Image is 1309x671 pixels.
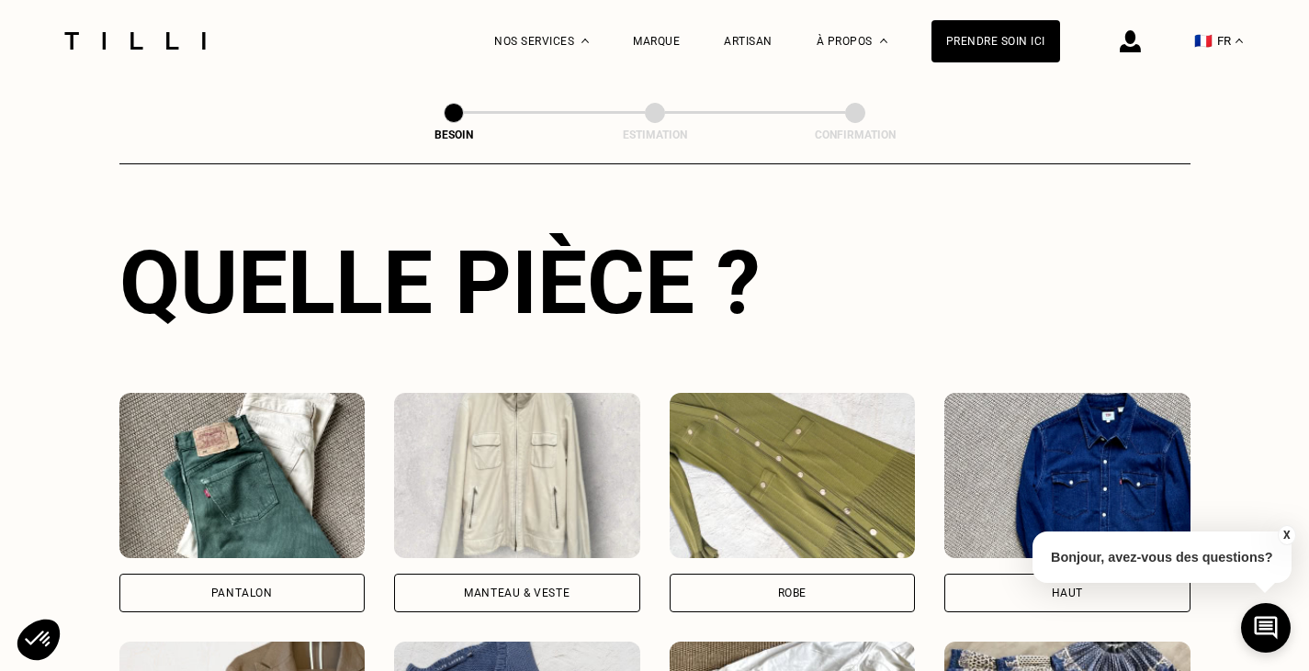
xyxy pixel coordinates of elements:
div: Estimation [563,129,747,141]
div: Haut [1052,587,1083,598]
img: Menu déroulant [581,39,589,43]
img: Tilli retouche votre Haut [944,393,1191,558]
img: Logo du service de couturière Tilli [58,32,212,50]
img: Tilli retouche votre Pantalon [119,393,366,558]
img: Menu déroulant à propos [880,39,887,43]
div: Quelle pièce ? [119,231,1191,334]
div: Besoin [362,129,546,141]
img: icône connexion [1120,30,1141,52]
div: Robe [778,587,807,598]
p: Bonjour, avez-vous des questions? [1033,531,1292,583]
span: 🇫🇷 [1194,32,1213,50]
img: Tilli retouche votre Robe [670,393,916,558]
img: menu déroulant [1236,39,1243,43]
a: Marque [633,35,680,48]
div: Manteau & Veste [464,587,570,598]
a: Prendre soin ici [931,20,1060,62]
div: Confirmation [763,129,947,141]
img: Tilli retouche votre Manteau & Veste [394,393,640,558]
button: X [1277,525,1295,545]
a: Artisan [724,35,773,48]
div: Pantalon [211,587,273,598]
